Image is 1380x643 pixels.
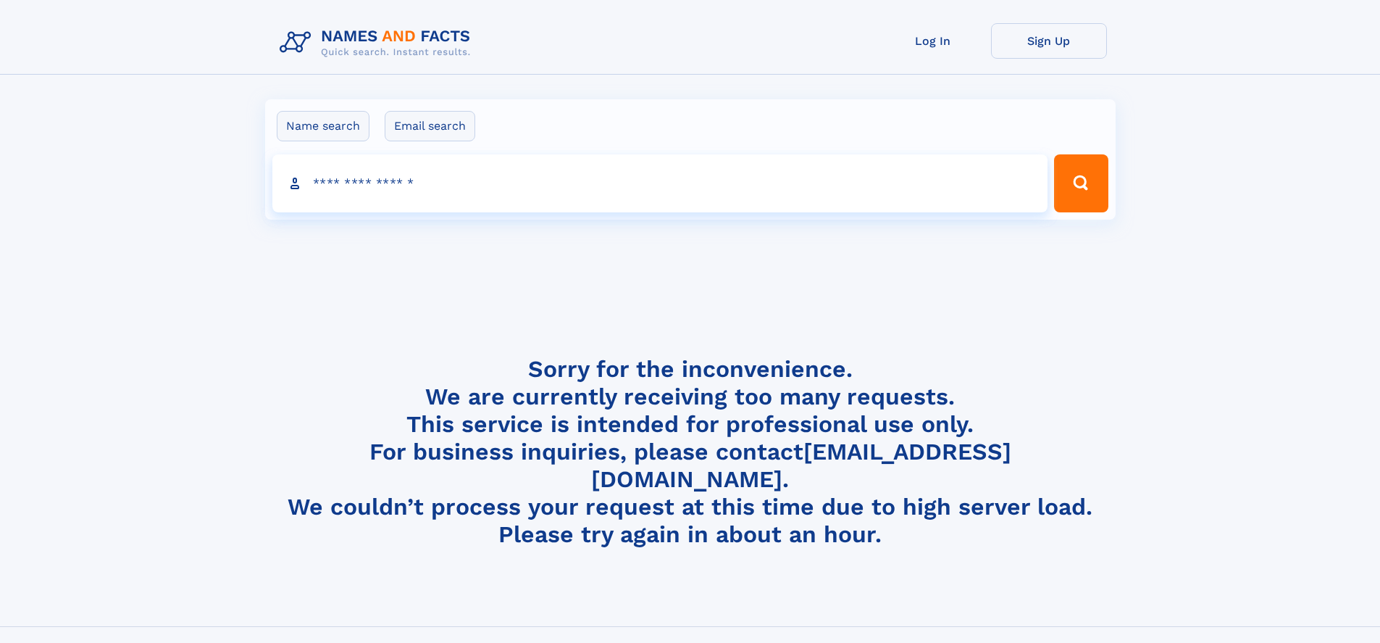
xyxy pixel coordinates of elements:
[991,23,1107,59] a: Sign Up
[385,111,475,141] label: Email search
[274,355,1107,549] h4: Sorry for the inconvenience. We are currently receiving too many requests. This service is intend...
[875,23,991,59] a: Log In
[1054,154,1108,212] button: Search Button
[274,23,482,62] img: Logo Names and Facts
[277,111,369,141] label: Name search
[272,154,1048,212] input: search input
[591,438,1011,493] a: [EMAIL_ADDRESS][DOMAIN_NAME]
